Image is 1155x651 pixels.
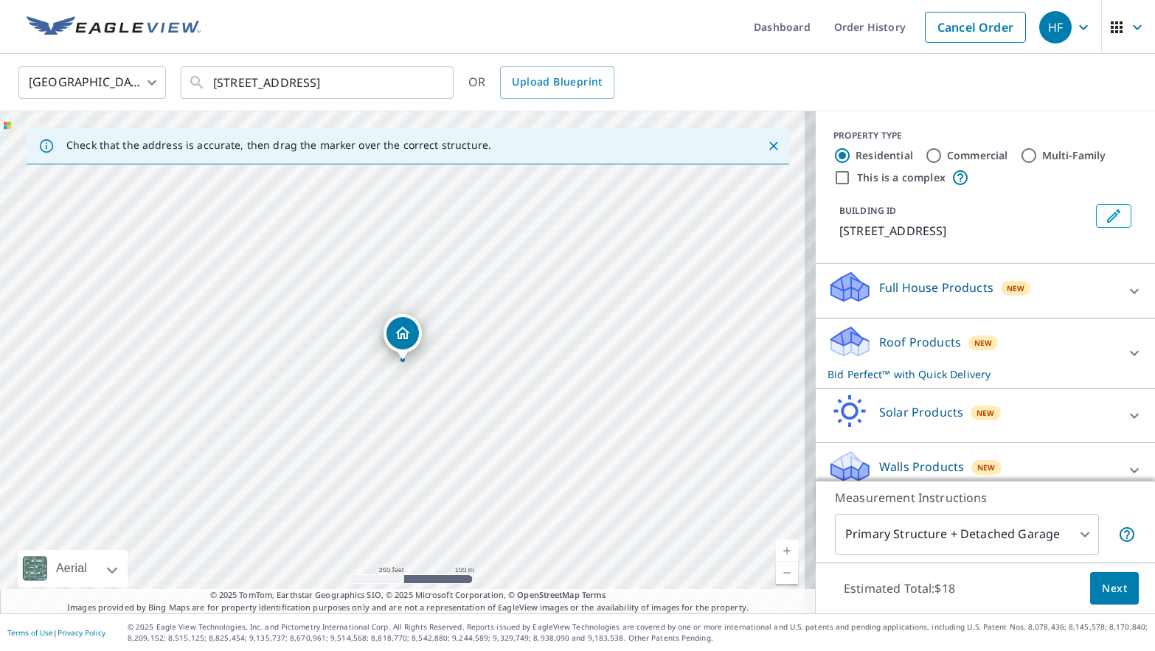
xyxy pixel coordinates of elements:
[1042,148,1106,163] label: Multi-Family
[835,514,1099,555] div: Primary Structure + Detached Garage
[384,314,422,360] div: Dropped pin, building 1, Residential property, 9035 NW 21st St Coral Springs, FL 33071
[52,550,91,587] div: Aerial
[835,489,1136,506] p: Measurement Instructions
[832,572,967,605] p: Estimated Total: $18
[18,62,166,103] div: [GEOGRAPHIC_DATA]
[512,73,602,91] span: Upload Blueprint
[974,337,993,349] span: New
[7,627,53,638] a: Terms of Use
[947,148,1008,163] label: Commercial
[776,540,798,562] a: Current Level 17, Zoom In
[1118,526,1136,543] span: Your report will include the primary structure and a detached garage if one exists.
[1039,11,1072,43] div: HF
[58,627,105,638] a: Privacy Policy
[7,628,105,637] p: |
[1090,572,1139,605] button: Next
[1007,282,1025,294] span: New
[66,139,491,152] p: Check that the address is accurate, then drag the marker over the correct structure.
[517,589,579,600] a: OpenStreetMap
[128,622,1148,644] p: © 2025 Eagle View Technologies, Inc. and Pictometry International Corp. All Rights Reserved. Repo...
[839,222,1090,240] p: [STREET_ADDRESS]
[879,458,964,476] p: Walls Products
[764,136,783,156] button: Close
[856,148,913,163] label: Residential
[977,462,996,473] span: New
[828,270,1143,312] div: Full House ProductsNew
[828,394,1143,436] div: Solar ProductsNew
[977,407,995,419] span: New
[828,449,1143,491] div: Walls ProductsNew
[776,562,798,584] a: Current Level 17, Zoom Out
[839,204,896,217] p: BUILDING ID
[582,589,606,600] a: Terms
[210,589,606,602] span: © 2025 TomTom, Earthstar Geographics SIO, © 2025 Microsoft Corporation, ©
[500,66,614,99] a: Upload Blueprint
[879,333,961,351] p: Roof Products
[27,16,201,38] img: EV Logo
[18,550,128,587] div: Aerial
[468,66,614,99] div: OR
[1102,579,1127,598] span: Next
[828,324,1143,382] div: Roof ProductsNewBid Perfect™ with Quick Delivery
[879,403,963,421] p: Solar Products
[213,62,423,103] input: Search by address or latitude-longitude
[925,12,1026,43] a: Cancel Order
[879,279,993,296] p: Full House Products
[857,170,946,185] label: This is a complex
[828,366,1117,382] p: Bid Perfect™ with Quick Delivery
[1096,204,1131,228] button: Edit building 1
[833,129,1137,142] div: PROPERTY TYPE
